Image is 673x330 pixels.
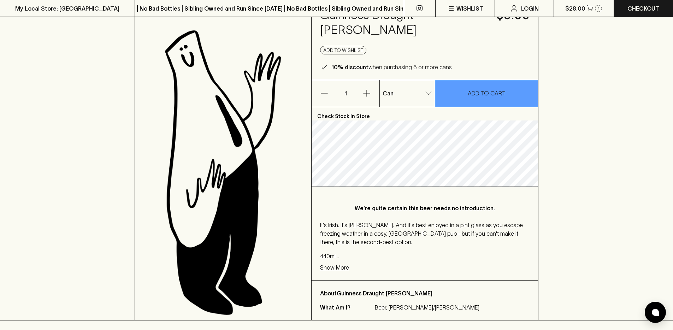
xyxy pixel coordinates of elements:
[320,263,349,272] p: Show More
[15,4,119,13] p: My Local Store: [GEOGRAPHIC_DATA]
[320,8,488,37] h4: Guinness Draught [PERSON_NAME]
[652,309,659,316] img: bubble-icon
[320,221,530,246] p: It's Irish. It's [PERSON_NAME]. And it's best enjoyed in a pint glass as you escape freezing weat...
[320,252,530,260] p: 440ml
[380,86,435,100] div: Can
[331,64,368,70] b: 10% discount
[435,80,538,107] button: ADD TO CART
[456,4,483,13] p: Wishlist
[334,204,515,212] p: We're quite certain this beer needs no introduction.
[598,6,600,10] p: 1
[320,303,373,312] p: What Am I?
[375,303,479,312] p: Beer, [PERSON_NAME]/[PERSON_NAME]
[521,4,539,13] p: Login
[312,107,538,120] p: Check Stock In Store
[468,89,506,98] p: ADD TO CART
[383,89,394,98] p: Can
[135,23,311,320] img: Guinness Draught Stout
[320,46,366,54] button: Add to wishlist
[337,80,354,107] p: 1
[565,4,585,13] p: $28.00
[320,289,530,297] p: About Guinness Draught [PERSON_NAME]
[331,63,452,71] p: when purchasing 6 or more cans
[627,4,659,13] p: Checkout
